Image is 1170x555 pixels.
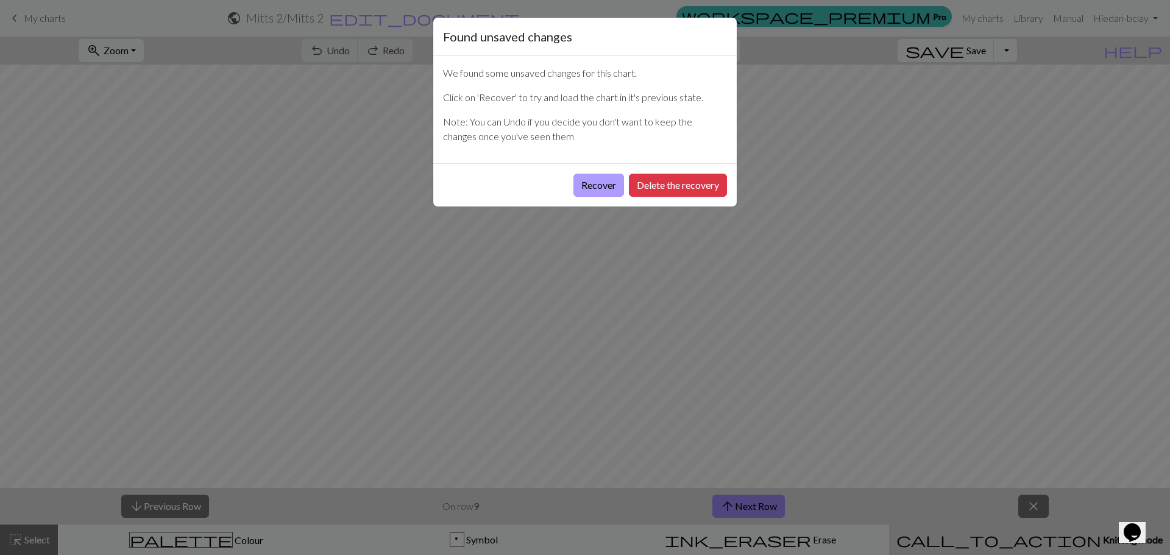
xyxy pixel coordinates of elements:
iframe: chat widget [1119,506,1158,543]
p: We found some unsaved changes for this chart. [443,66,727,80]
h5: Found unsaved changes [443,27,572,46]
p: Click on 'Recover' to try and load the chart in it's previous state. [443,90,727,105]
button: Recover [573,174,624,197]
button: Delete the recovery [629,174,727,197]
p: Note: You can Undo if you decide you don't want to keep the changes once you've seen them [443,115,727,144]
